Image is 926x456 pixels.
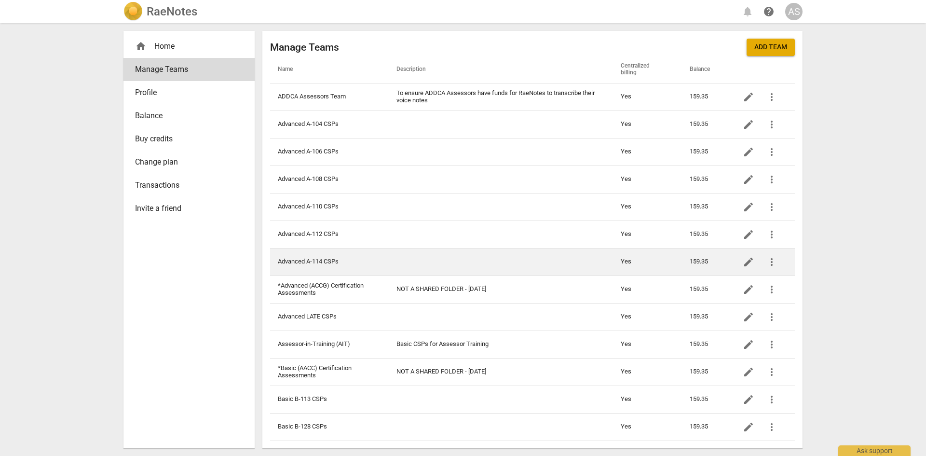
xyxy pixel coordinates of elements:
td: 159.35 [682,303,729,331]
div: Home [123,35,255,58]
td: Advanced A-114 CSPs [270,248,389,276]
td: Yes [613,248,682,276]
td: Yes [613,83,682,111]
td: 159.35 [682,248,729,276]
span: more_vert [766,339,777,350]
td: Advanced A-104 CSPs [270,111,389,138]
td: *Advanced (ACCG) Certification Assessments [270,276,389,303]
td: Advanced A-108 CSPs [270,166,389,193]
td: ADDCA Assessors Team [270,83,389,111]
a: LogoRaeNotes [123,2,197,21]
span: Invite a friend [135,203,235,214]
span: edit [743,174,754,185]
td: Yes [613,166,682,193]
td: Yes [613,413,682,441]
span: edit [743,284,754,295]
td: Advanced A-112 CSPs [270,221,389,248]
td: 159.35 [682,111,729,138]
a: Balance [123,104,255,127]
a: Manage Teams [123,58,255,81]
button: Add team [747,39,795,56]
span: more_vert [766,421,777,433]
td: 159.35 [682,413,729,441]
span: more_vert [766,366,777,378]
h2: Manage Teams [270,41,339,54]
td: *Basic (AACC) Certification Assessments [270,358,389,386]
span: edit [743,91,754,103]
td: 159.35 [682,276,729,303]
span: help [763,6,775,17]
span: more_vert [766,394,777,405]
a: Invite a friend [123,197,255,220]
td: Yes [613,331,682,358]
td: Assessor-in-Training (AIT) [270,331,389,358]
td: NOT A SHARED FOLDER - [DATE] [389,358,613,386]
a: Help [760,3,777,20]
a: Profile [123,81,255,104]
td: Yes [613,276,682,303]
span: more_vert [766,256,777,268]
span: more_vert [766,229,777,240]
td: Basic B-128 CSPs [270,413,389,441]
span: edit [743,394,754,405]
span: Balance [690,66,722,73]
div: Ask support [838,445,911,456]
td: 159.35 [682,386,729,413]
a: Buy credits [123,127,255,151]
td: 159.35 [682,193,729,221]
td: NOT A SHARED FOLDER - [DATE] [389,276,613,303]
td: 159.35 [682,221,729,248]
td: 159.35 [682,138,729,166]
td: 159.35 [682,166,729,193]
img: Logo [123,2,143,21]
span: Change plan [135,156,235,168]
span: home [135,41,147,52]
span: more_vert [766,174,777,185]
span: edit [743,201,754,213]
div: Home [135,41,235,52]
span: more_vert [766,201,777,213]
button: AS [785,3,803,20]
span: edit [743,421,754,433]
td: Basic CSPs for Assessor Training [389,331,613,358]
span: Name [278,66,304,73]
h2: RaeNotes [147,5,197,18]
span: more_vert [766,119,777,130]
span: edit [743,256,754,268]
span: more_vert [766,311,777,323]
td: To ensure ADDCA Assessors have funds for RaeNotes to transcribe their voice notes [389,83,613,111]
td: Yes [613,386,682,413]
span: Buy credits [135,133,235,145]
td: Yes [613,303,682,331]
td: 159.35 [682,331,729,358]
td: 159.35 [682,83,729,111]
span: edit [743,366,754,378]
a: Change plan [123,151,255,174]
td: Advanced LATE CSPs [270,303,389,331]
td: Yes [613,221,682,248]
span: edit [743,119,754,130]
td: Yes [613,138,682,166]
span: Centralized billing [621,63,674,76]
span: Transactions [135,180,235,191]
span: Description [396,66,437,73]
span: edit [743,229,754,240]
span: edit [743,311,754,323]
span: edit [743,146,754,158]
span: Manage Teams [135,64,235,75]
td: Basic B-113 CSPs [270,386,389,413]
td: Yes [613,111,682,138]
span: edit [743,339,754,350]
td: Yes [613,358,682,386]
td: Advanced A-110 CSPs [270,193,389,221]
span: more_vert [766,284,777,295]
span: more_vert [766,146,777,158]
td: Yes [613,193,682,221]
span: Balance [135,110,235,122]
a: Transactions [123,174,255,197]
span: Profile [135,87,235,98]
span: more_vert [766,91,777,103]
td: Advanced A-106 CSPs [270,138,389,166]
td: 159.35 [682,358,729,386]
